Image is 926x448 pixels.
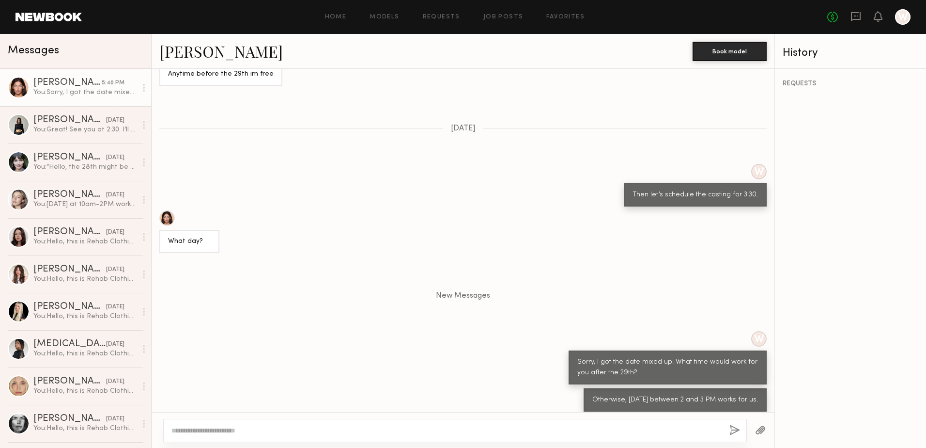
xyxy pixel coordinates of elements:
div: [PERSON_NAME] [33,153,106,162]
a: Models [370,14,399,20]
span: Messages [8,45,59,56]
div: You: Hello, this is Rehab Clothing. We are a wholesale and retail–based brand focusing on trendy ... [33,312,137,321]
div: [DATE] [106,153,124,162]
div: REQUESTS [783,80,918,87]
div: You: Hello, this is Rehab Clothing. We are a wholesale and retail–based brand focusing on trendy ... [33,237,137,246]
div: [DATE] [106,116,124,125]
div: You: Hello, this is Rehab Clothing. We are a wholesale and retail–based brand focusing on trendy ... [33,349,137,358]
div: Then let’s schedule the casting for 3:30. [633,190,758,201]
div: Otherwise, [DATE] between 2 and 3 PM works for us. [592,395,758,406]
div: [PERSON_NAME] [33,377,106,386]
div: History [783,48,918,59]
div: [PERSON_NAME] [33,414,106,424]
a: Favorites [546,14,585,20]
div: [DATE] [106,377,124,386]
div: You: Great! See you at 2:30. I’ll send you the address below: [STREET_ADDRESS]. [33,125,137,134]
div: You: [DATE] at 10am-2PM works great! I’ll send you the address below: [STREET_ADDRESS]. [33,200,137,209]
div: [DATE] [106,191,124,200]
div: [DATE] [106,340,124,349]
div: [DATE] [106,265,124,274]
a: [PERSON_NAME] [159,41,283,62]
div: [DATE] [106,228,124,237]
div: Sorry, I got the date mixed up. What time would work for you after the 29th? [577,357,758,379]
span: [DATE] [451,125,476,133]
div: You: Hello, this is Rehab Clothing. We are a wholesale and retail–based brand focusing on trendy ... [33,274,137,284]
a: W [895,9,911,25]
div: [PERSON_NAME] [33,227,106,237]
div: [PERSON_NAME] [33,302,106,312]
div: [PERSON_NAME] [33,190,106,200]
a: Requests [423,14,460,20]
div: [PERSON_NAME] [33,265,106,274]
span: New Messages [436,292,490,300]
div: [DATE] [106,303,124,312]
div: [DATE] [106,415,124,424]
div: You: Hello, this is Rehab Clothing. We are a wholesale and retail–based brand focusing on trendy ... [33,386,137,396]
a: Job Posts [483,14,524,20]
div: Anytime before the 29th im free [168,69,274,80]
div: [PERSON_NAME] [33,78,102,88]
div: You: Hello, this is Rehab Clothing. We are a wholesale and retail–based brand focusing on trendy ... [33,424,137,433]
div: [PERSON_NAME] [33,115,106,125]
a: Book model [693,47,767,55]
a: Home [325,14,347,20]
div: You: “Hello, the 28th might be difficult for me. Would the 29th or 30th work for you? [33,162,137,172]
div: 5:40 PM [102,79,124,88]
div: You: Sorry, I got the date mixed up. What time would work for you after the 29th? [33,88,137,97]
button: Book model [693,42,767,61]
div: [MEDICAL_DATA][PERSON_NAME] [33,339,106,349]
div: What day? [168,236,211,247]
